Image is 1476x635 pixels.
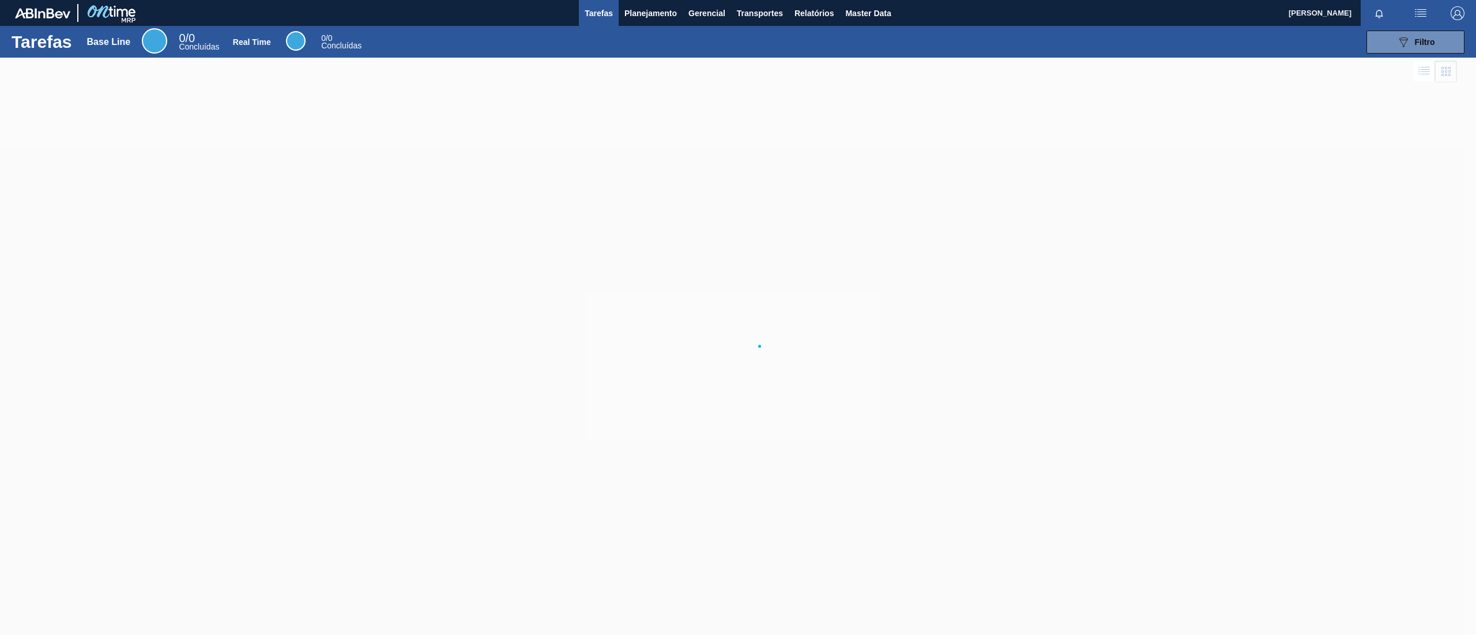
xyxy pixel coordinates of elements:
button: Filtro [1366,31,1464,54]
div: Real Time [321,35,362,50]
span: 0 [179,32,185,44]
button: Notificações [1361,5,1398,21]
span: Gerencial [688,6,725,20]
div: Real Time [286,31,306,51]
img: userActions [1414,6,1428,20]
div: Base Line [142,28,167,54]
span: Master Data [845,6,891,20]
div: Real Time [233,37,271,47]
img: Logout [1451,6,1464,20]
span: 0 [321,33,326,43]
div: Base Line [87,37,131,47]
div: Base Line [179,33,219,51]
span: Tarefas [585,6,613,20]
img: TNhmsLtSVTkK8tSr43FrP2fwEKptu5GPRR3wAAAABJRU5ErkJggg== [15,8,70,18]
span: Relatórios [795,6,834,20]
span: Transportes [737,6,783,20]
span: / 0 [179,32,195,44]
h1: Tarefas [12,35,72,48]
span: Concluídas [321,41,362,50]
span: Concluídas [179,42,219,51]
span: Filtro [1415,37,1435,47]
span: / 0 [321,33,332,43]
span: Planejamento [624,6,677,20]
